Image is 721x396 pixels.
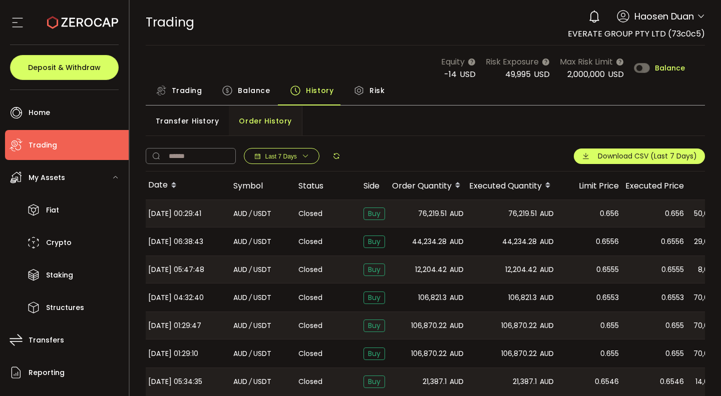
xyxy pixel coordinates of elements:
span: USDT [253,208,271,219]
span: 0.656 [600,208,619,219]
span: AUD [540,376,554,387]
span: [DATE] 05:47:48 [148,264,204,275]
span: AUD [540,208,554,219]
span: Trading [146,13,194,31]
div: Executed Quantity [466,177,556,194]
span: AUD [540,320,554,331]
span: 106,870.22 [501,348,537,359]
span: -14 [444,68,457,80]
span: History [306,80,333,100]
span: Transfers [29,333,64,347]
span: AUD [233,236,247,247]
span: Closed [298,320,322,331]
span: Balance [238,80,270,100]
span: 106,821.3 [508,292,537,303]
iframe: Chat Widget [602,288,721,396]
span: AUD [540,236,554,247]
span: AUD [540,292,554,303]
span: 0.6555 [596,264,619,275]
span: Last 7 Days [265,153,297,160]
span: Transfer History [156,111,219,131]
span: Buy [364,235,385,248]
span: AUD [540,348,554,359]
span: [DATE] 04:32:40 [148,292,204,303]
span: Deposit & Withdraw [28,64,101,71]
span: Haosen Duan [634,9,694,23]
span: Crypto [46,235,72,250]
span: Staking [46,268,73,282]
span: 0.6556 [596,236,619,247]
span: 106,821.3 [418,292,447,303]
em: / [249,376,252,387]
span: [DATE] 00:29:41 [148,208,201,219]
span: AUD [233,376,247,387]
span: 0.6546 [595,376,619,387]
div: Limit Price [556,180,621,191]
span: 21,387.1 [423,376,447,387]
span: [DATE] 01:29:47 [148,320,201,331]
div: Order Quantity [389,177,466,194]
span: 76,219.51 [508,208,537,219]
div: Executed Price [621,180,686,191]
em: / [249,264,252,275]
span: AUD [450,208,464,219]
span: EVERATE GROUP PTY LTD (73c0c5) [568,28,705,39]
span: [DATE] 06:38:43 [148,236,203,247]
span: USDT [253,264,271,275]
em: / [249,348,252,359]
div: Symbol [231,180,296,191]
span: 12,204.42 [505,264,537,275]
div: Date [146,177,231,194]
span: Closed [298,376,322,387]
span: [DATE] 05:34:35 [148,376,202,387]
span: Closed [298,292,322,303]
span: Equity [441,55,465,68]
span: 0.655 [600,320,619,331]
span: 2,000,000 [567,68,605,80]
span: USDT [253,292,271,303]
em: / [249,208,252,219]
span: AUD [450,236,464,247]
span: AUD [450,376,464,387]
span: USD [608,68,624,80]
span: 0.6553 [596,292,619,303]
span: USDT [253,348,271,359]
span: USD [460,68,476,80]
span: 49,995 [505,68,531,80]
span: 106,870.22 [411,320,447,331]
span: Download CSV (Last 7 Days) [598,151,697,161]
span: 44,234.28 [412,236,447,247]
span: Closed [298,236,322,247]
span: Buy [364,347,385,360]
span: Buy [364,375,385,388]
span: Closed [298,348,322,359]
span: USDT [253,320,271,331]
span: AUD [450,264,464,275]
button: Deposit & Withdraw [10,55,119,80]
em: / [249,292,252,303]
span: AUD [450,320,464,331]
span: Balance [655,64,685,71]
span: AUD [233,320,247,331]
span: Reporting [29,365,65,380]
span: Buy [364,207,385,220]
em: / [249,236,252,247]
span: 106,870.22 [501,320,537,331]
span: 0.6555 [661,264,684,275]
span: Buy [364,319,385,332]
span: 76,219.51 [418,208,447,219]
span: Risk Exposure [486,55,539,68]
span: AUD [233,264,247,275]
span: 106,870.22 [411,348,447,359]
span: Buy [364,291,385,304]
div: Side [361,180,389,191]
span: Trading [29,138,57,152]
span: USDT [253,376,271,387]
span: Buy [364,263,385,276]
span: Closed [298,208,322,219]
span: Home [29,105,50,120]
span: AUD [450,348,464,359]
div: Status [296,180,361,191]
span: Fiat [46,203,59,217]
